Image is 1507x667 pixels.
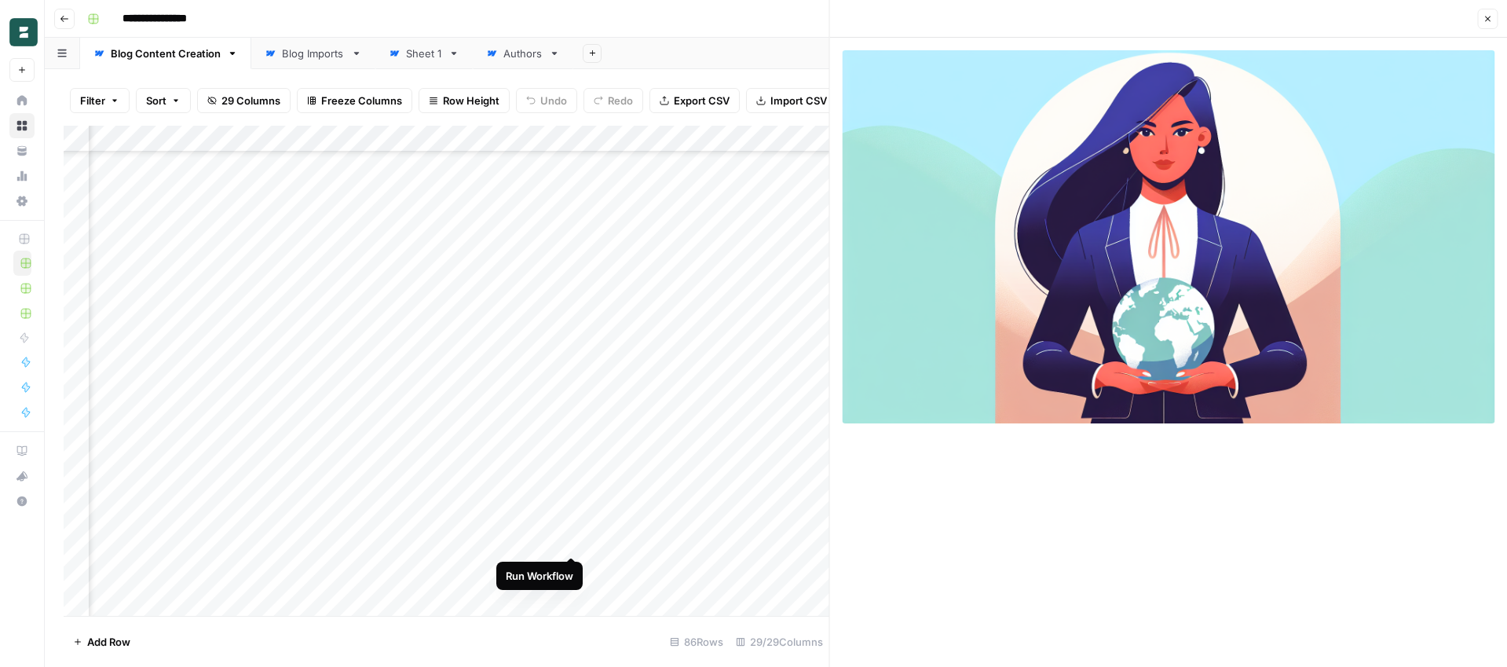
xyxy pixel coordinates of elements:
img: Row/Cell [843,50,1495,423]
div: What's new? [10,464,34,488]
button: Redo [583,88,643,113]
img: Borderless Logo [9,18,38,46]
div: Blog Imports [282,46,345,61]
span: 29 Columns [221,93,280,108]
button: 29 Columns [197,88,291,113]
a: Home [9,88,35,113]
div: 29/29 Columns [730,629,829,654]
a: Browse [9,113,35,138]
div: Blog Content Creation [111,46,221,61]
a: Settings [9,189,35,214]
button: Workspace: Borderless [9,13,35,52]
div: Run Workflow [506,568,573,584]
a: AirOps Academy [9,438,35,464]
button: Import CSV [746,88,837,113]
span: Filter [80,93,105,108]
a: Blog Content Creation [80,38,251,69]
button: Filter [70,88,130,113]
span: Row Height [443,93,499,108]
span: Add Row [87,634,130,650]
span: Undo [540,93,567,108]
button: Row Height [419,88,510,113]
div: 86 Rows [664,629,730,654]
button: Undo [516,88,577,113]
a: Blog Imports [251,38,375,69]
a: Usage [9,163,35,189]
a: Sheet 1 [375,38,473,69]
button: Add Row [64,629,140,654]
span: Export CSV [674,93,730,108]
button: Freeze Columns [297,88,412,113]
span: Sort [146,93,166,108]
span: Freeze Columns [321,93,402,108]
span: Import CSV [770,93,827,108]
div: Authors [503,46,543,61]
button: Export CSV [649,88,740,113]
div: Sheet 1 [406,46,442,61]
button: What's new? [9,464,35,489]
span: Redo [608,93,633,108]
button: Sort [136,88,191,113]
a: Your Data [9,138,35,163]
a: Authors [473,38,573,69]
button: Help + Support [9,489,35,514]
